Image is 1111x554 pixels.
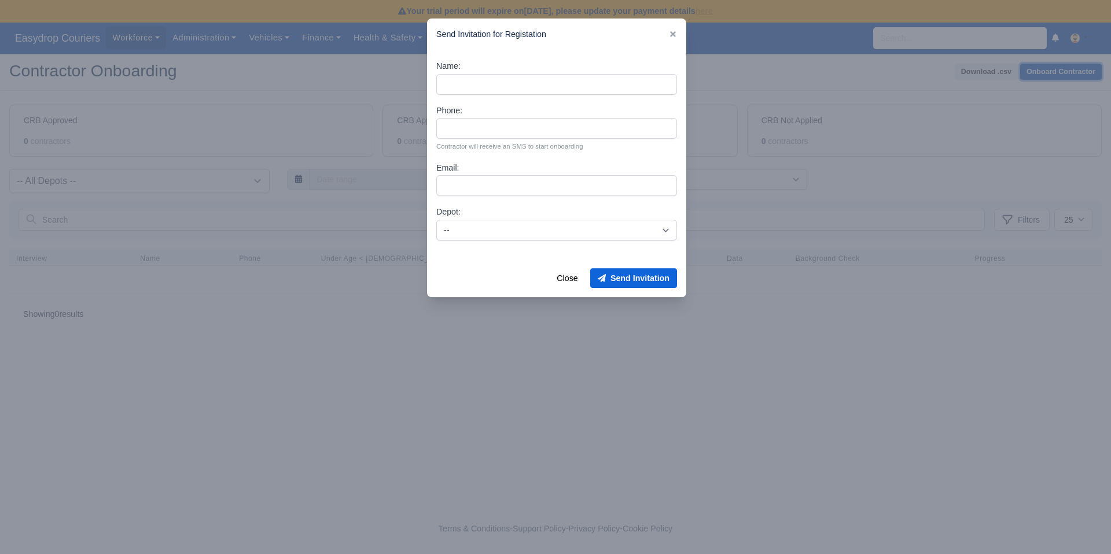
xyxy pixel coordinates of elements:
button: Close [549,268,585,288]
label: Depot: [436,205,461,219]
small: Contractor will receive an SMS to start onboarding [436,141,677,152]
label: Email: [436,161,459,175]
button: Send Invitation [590,268,677,288]
div: Send Invitation for Registation [427,19,686,50]
iframe: Chat Widget [1053,498,1111,554]
label: Name: [436,60,461,73]
label: Phone: [436,104,462,117]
